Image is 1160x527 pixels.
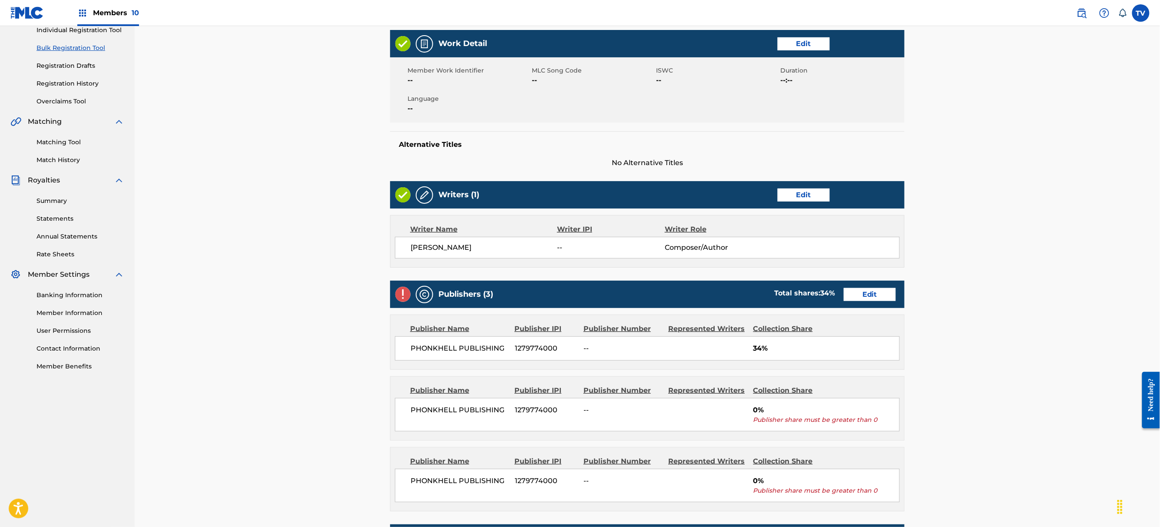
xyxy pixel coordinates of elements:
[1117,485,1160,527] iframe: Chat Widget
[36,326,124,335] a: User Permissions
[778,37,830,50] a: Edit
[668,456,746,467] div: Represented Writers
[438,39,487,49] h5: Work Detail
[28,175,60,186] span: Royalties
[395,287,411,302] img: Invalid
[36,344,124,353] a: Contact Information
[36,79,124,88] a: Registration History
[36,214,124,223] a: Statements
[28,116,62,127] span: Matching
[1136,365,1160,435] iframe: Resource Center
[1096,4,1113,22] div: Help
[36,43,124,53] a: Bulk Registration Tool
[656,66,778,75] span: ISWC
[1099,8,1110,18] img: help
[410,324,508,334] div: Publisher Name
[438,289,493,299] h5: Publishers (3)
[583,476,662,486] span: --
[780,75,902,86] span: --:--
[774,288,835,298] div: Total shares:
[36,250,124,259] a: Rate Sheets
[583,405,662,415] span: --
[1073,4,1090,22] a: Public Search
[36,291,124,300] a: Banking Information
[753,343,899,354] span: 34%
[411,405,508,415] span: PHONKHELL PUBLISHING
[419,289,430,300] img: Publishers
[844,288,896,301] a: Edit
[410,224,557,235] div: Writer Name
[532,66,654,75] span: MLC Song Code
[532,75,654,86] span: --
[10,7,44,19] img: MLC Logo
[36,61,124,70] a: Registration Drafts
[408,103,530,114] span: --
[390,158,905,168] span: No Alternative Titles
[656,75,778,86] span: --
[28,269,89,280] span: Member Settings
[132,9,139,17] span: 10
[419,39,430,49] img: Work Detail
[557,224,665,235] div: Writer IPI
[753,486,899,495] span: Publisher share must be greater than 0
[77,8,88,18] img: Top Rightsholders
[753,415,899,424] span: Publisher share must be greater than 0
[395,36,411,51] img: Valid
[820,289,835,297] span: 34 %
[557,242,665,253] span: --
[1113,494,1127,520] div: Ziehen
[408,94,530,103] span: Language
[36,97,124,106] a: Overclaims Tool
[665,242,762,253] span: Composer/Author
[411,242,557,253] span: [PERSON_NAME]
[36,138,124,147] a: Matching Tool
[438,190,479,200] h5: Writers (1)
[780,66,902,75] span: Duration
[1117,485,1160,527] div: Chat-Widget
[411,476,508,486] span: PHONKHELL PUBLISHING
[419,190,430,200] img: Writers
[753,385,827,396] div: Collection Share
[399,140,896,149] h5: Alternative Titles
[36,308,124,318] a: Member Information
[515,343,577,354] span: 1279774000
[410,456,508,467] div: Publisher Name
[515,476,577,486] span: 1279774000
[411,343,508,354] span: PHONKHELL PUBLISHING
[514,324,577,334] div: Publisher IPI
[514,456,577,467] div: Publisher IPI
[36,232,124,241] a: Annual Statements
[583,324,662,334] div: Publisher Number
[668,385,746,396] div: Represented Writers
[1118,9,1127,17] div: Notifications
[36,156,124,165] a: Match History
[753,405,899,415] span: 0%
[408,75,530,86] span: --
[36,26,124,35] a: Individual Registration Tool
[668,324,746,334] div: Represented Writers
[10,116,21,127] img: Matching
[583,385,662,396] div: Publisher Number
[10,269,21,280] img: Member Settings
[1132,4,1150,22] div: User Menu
[753,324,827,334] div: Collection Share
[515,405,577,415] span: 1279774000
[395,187,411,202] img: Valid
[114,175,124,186] img: expand
[36,362,124,371] a: Member Benefits
[665,224,762,235] div: Writer Role
[10,175,21,186] img: Royalties
[583,456,662,467] div: Publisher Number
[408,66,530,75] span: Member Work Identifier
[753,456,827,467] div: Collection Share
[514,385,577,396] div: Publisher IPI
[1077,8,1087,18] img: search
[36,196,124,205] a: Summary
[93,8,139,18] span: Members
[778,189,830,202] a: Edit
[583,343,662,354] span: --
[114,269,124,280] img: expand
[753,476,899,486] span: 0%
